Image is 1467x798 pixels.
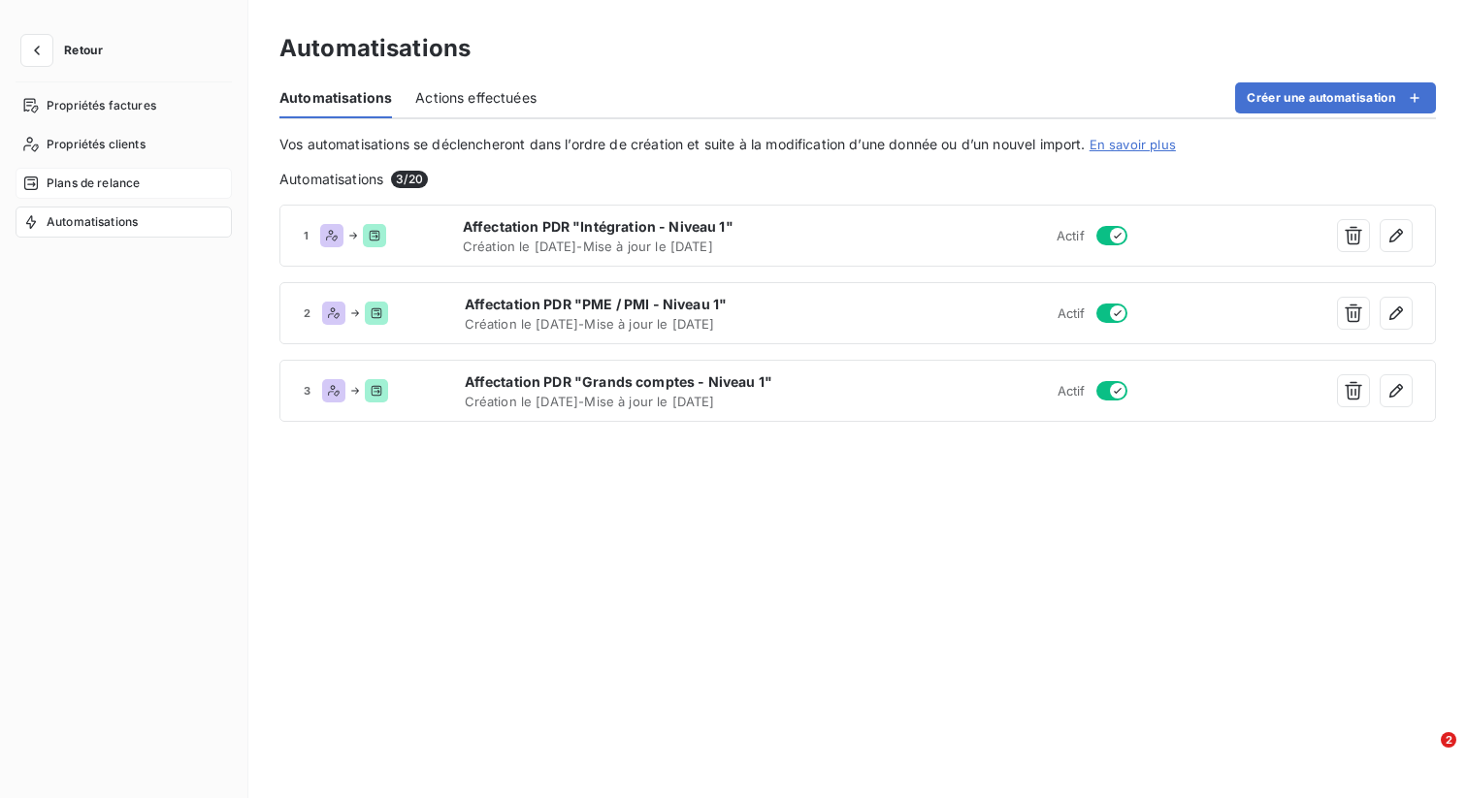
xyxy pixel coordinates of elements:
[463,217,855,237] span: Affectation PDR "Intégration - Niveau 1"
[16,129,232,160] a: Propriétés clients
[1058,383,1086,399] span: Actif
[279,88,392,108] span: Automatisations
[1235,82,1436,113] button: Créer une automatisation
[465,295,856,314] span: Affectation PDR "PME / PMI - Niveau 1"
[1401,732,1448,779] iframe: Intercom live chat
[279,31,471,66] h3: Automatisations
[279,170,383,189] span: Automatisations
[1057,228,1085,243] span: Actif
[1058,305,1086,321] span: Actif
[465,372,856,392] span: Affectation PDR "Grands comptes - Niveau 1"
[16,90,232,121] a: Propriétés factures
[391,171,428,188] span: 3 / 20
[304,307,310,319] span: 2
[463,239,855,254] span: Création le [DATE] - Mise à jour le [DATE]
[304,230,309,241] span: 1
[16,168,232,199] a: Plans de relance
[47,175,140,192] span: Plans de relance
[47,97,156,114] span: Propriétés factures
[279,136,1086,152] span: Vos automatisations se déclencheront dans l’ordre de création et suite à la modification d’une do...
[47,213,138,231] span: Automatisations
[16,35,118,66] button: Retour
[47,136,146,153] span: Propriétés clients
[465,316,856,332] span: Création le [DATE] - Mise à jour le [DATE]
[16,207,232,238] a: Automatisations
[1090,137,1176,152] a: En savoir plus
[64,45,103,56] span: Retour
[415,88,537,108] span: Actions effectuées
[1441,732,1456,748] span: 2
[304,385,310,397] span: 3
[465,394,856,409] span: Création le [DATE] - Mise à jour le [DATE]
